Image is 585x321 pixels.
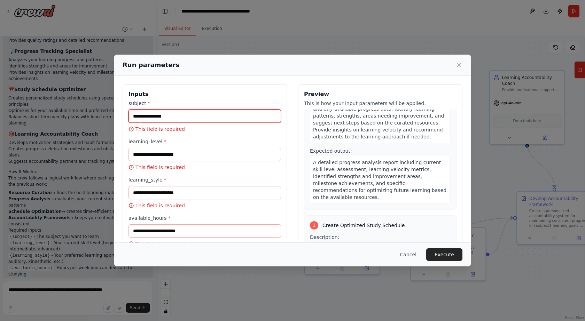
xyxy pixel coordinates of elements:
h3: Preview [304,90,457,98]
button: Execute [426,248,462,261]
p: This field is required [128,164,281,171]
span: Description: [310,234,339,240]
p: This field is required [128,126,281,133]
p: This field is required [128,202,281,209]
span: Create Optimized Study Schedule [322,222,405,229]
p: This field is required [128,240,281,247]
label: subject [128,100,281,107]
span: Expected output: [310,148,352,154]
h2: Run parameters [123,60,179,70]
button: Cancel [395,248,422,261]
span: by reviewing completed resources, time spent studying, and any available progress data. Identify ... [313,92,444,139]
span: A detailed progress analysis report including current skill level assessment, learning velocity m... [313,160,446,200]
p: This is how your input parameters will be applied: [304,100,457,107]
h3: Inputs [128,90,281,98]
label: learning_level [128,138,281,145]
label: available_hours [128,215,281,222]
div: 3 [310,221,318,230]
label: learning_style [128,176,281,183]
